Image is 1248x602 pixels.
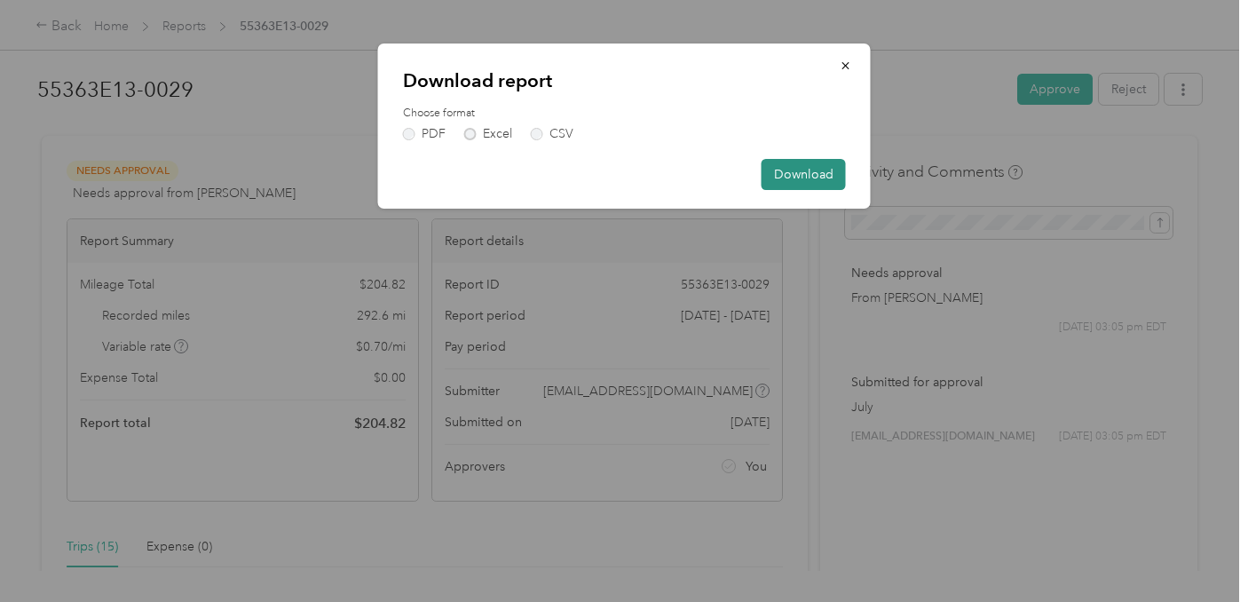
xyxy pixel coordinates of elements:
[464,128,512,140] label: Excel
[403,106,846,122] label: Choose format
[403,128,446,140] label: PDF
[1149,503,1248,602] iframe: Everlance-gr Chat Button Frame
[531,128,573,140] label: CSV
[403,68,846,93] p: Download report
[762,159,846,190] button: Download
